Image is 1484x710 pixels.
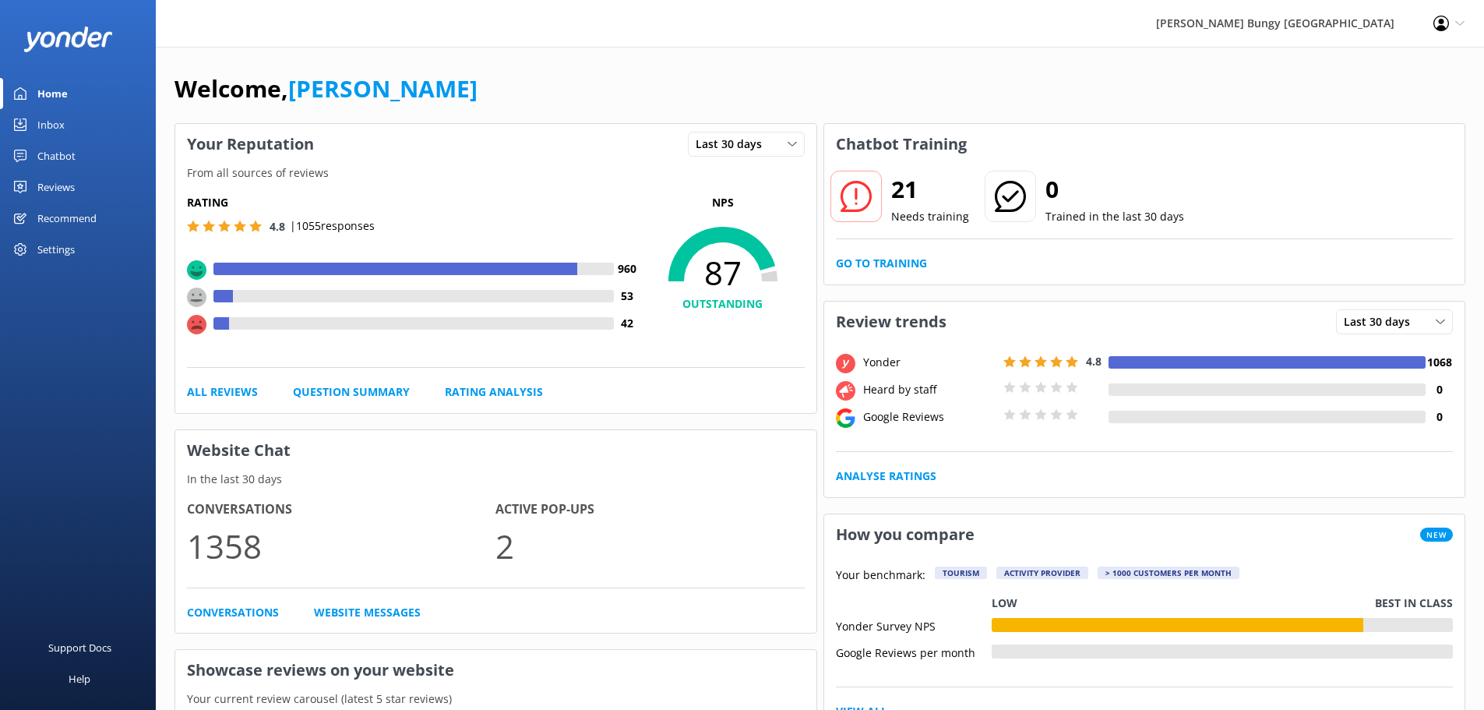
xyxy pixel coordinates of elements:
p: Low [992,595,1017,612]
div: Google Reviews per month [836,645,992,659]
p: In the last 30 days [175,471,816,488]
img: yonder-white-logo.png [23,26,113,52]
p: From all sources of reviews [175,164,816,182]
h4: Active Pop-ups [495,500,804,520]
div: Home [37,78,68,109]
h4: 42 [614,315,641,332]
div: Settings [37,234,75,265]
h5: Rating [187,194,641,211]
a: Analyse Ratings [836,468,936,485]
span: New [1420,528,1453,542]
h4: 960 [614,260,641,277]
div: Inbox [37,109,65,140]
div: > 1000 customers per month [1098,567,1239,579]
p: Your current review carousel (latest 5 star reviews) [175,691,816,708]
div: Recommend [37,203,97,234]
p: | 1055 responses [290,217,375,235]
p: Needs training [891,208,969,225]
span: 87 [641,253,805,292]
div: Activity Provider [996,567,1088,579]
div: Reviews [37,171,75,203]
a: [PERSON_NAME] [288,72,478,104]
p: Trained in the last 30 days [1045,208,1184,225]
div: Yonder Survey NPS [836,618,992,632]
h3: Website Chat [175,430,816,471]
h3: Review trends [824,302,958,342]
h3: Your Reputation [175,124,326,164]
p: 2 [495,520,804,572]
h3: How you compare [824,514,986,555]
h4: 0 [1426,381,1453,398]
span: Last 30 days [696,136,771,153]
h4: Conversations [187,500,495,520]
div: Help [69,663,90,694]
a: All Reviews [187,383,258,401]
span: 4.8 [270,219,285,234]
p: NPS [641,194,805,211]
div: Tourism [935,567,987,579]
div: Chatbot [37,140,76,171]
h2: 21 [891,171,969,208]
a: Website Messages [314,604,421,621]
p: 1358 [187,520,495,572]
p: Your benchmark: [836,567,925,585]
div: Google Reviews [859,408,999,426]
h3: Showcase reviews on your website [175,650,816,691]
p: Best in class [1375,595,1453,612]
a: Question Summary [293,383,410,401]
div: Heard by staff [859,381,999,398]
h4: 53 [614,288,641,305]
div: Support Docs [48,632,111,663]
h4: 0 [1426,408,1453,426]
a: Rating Analysis [445,383,543,401]
h4: OUTSTANDING [641,295,805,313]
h2: 0 [1045,171,1184,208]
h4: 1068 [1426,354,1453,371]
h1: Welcome, [174,70,478,108]
span: 4.8 [1086,354,1102,369]
a: Go to Training [836,255,927,272]
a: Conversations [187,604,279,621]
h3: Chatbot Training [824,124,978,164]
div: Yonder [859,354,999,371]
span: Last 30 days [1344,313,1419,330]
